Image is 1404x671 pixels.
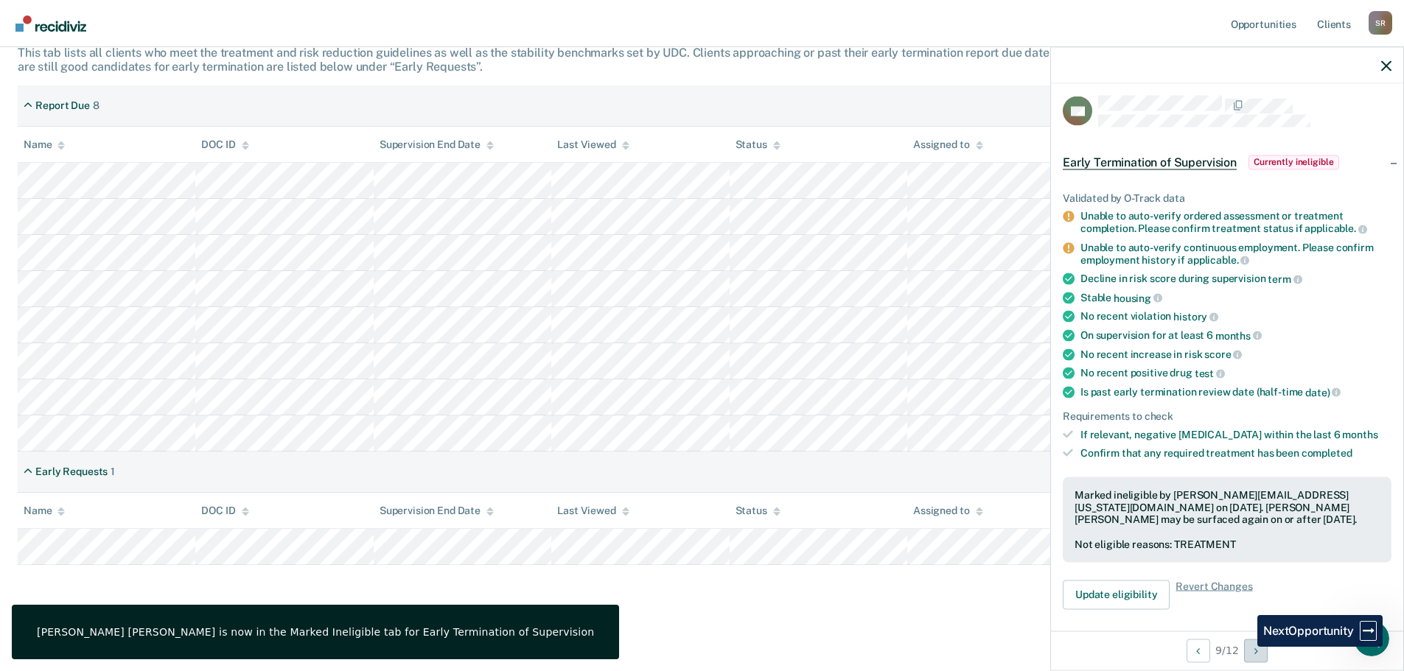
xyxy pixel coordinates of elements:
[1302,446,1352,458] span: completed
[1268,273,1302,284] span: term
[557,138,629,151] div: Last Viewed
[24,138,65,151] div: Name
[1063,410,1391,423] div: Requirements to check
[1080,210,1391,235] div: Unable to auto-verify ordered assessment or treatment completion. Please confirm treatment status...
[201,138,248,151] div: DOC ID
[380,505,494,517] div: Supervision End Date
[1080,329,1391,342] div: On supervision for at least 6
[1187,639,1210,662] button: Previous Opportunity
[1080,385,1391,398] div: Is past early termination review date (half-time
[1080,367,1391,380] div: No recent positive drug
[380,138,494,151] div: Supervision End Date
[1080,310,1391,323] div: No recent violation
[1063,155,1237,169] span: Early Termination of Supervision
[24,505,65,517] div: Name
[1248,155,1339,169] span: Currently ineligible
[1080,291,1391,304] div: Stable
[111,466,115,478] div: 1
[736,505,780,517] div: Status
[1204,348,1242,360] span: score
[201,505,248,517] div: DOC ID
[1063,580,1170,609] button: Update eligibility
[1369,11,1392,35] div: S R
[1051,138,1403,186] div: Early Termination of SupervisionCurrently ineligible
[1075,488,1380,525] div: Marked ineligible by [PERSON_NAME][EMAIL_ADDRESS][US_STATE][DOMAIN_NAME] on [DATE]. [PERSON_NAME]...
[15,15,86,32] img: Recidiviz
[913,505,982,517] div: Assigned to
[913,138,982,151] div: Assigned to
[1075,538,1380,550] div: Not eligible reasons: TREATMENT
[1063,192,1391,204] div: Validated by O-Track data
[557,505,629,517] div: Last Viewed
[736,138,780,151] div: Status
[1051,630,1403,670] div: 9 / 12
[1305,386,1341,398] span: date)
[35,466,108,478] div: Early Requests
[1080,348,1391,361] div: No recent increase in risk
[1176,580,1252,609] span: Revert Changes
[1114,292,1162,303] span: housing
[1342,429,1377,440] span: months
[1080,273,1391,286] div: Decline in risk score during supervision
[1173,311,1218,323] span: history
[1080,446,1391,459] div: Confirm that any required treatment has been
[18,46,1386,74] div: This tab lists all clients who meet the treatment and risk reduction guidelines as well as the st...
[1080,429,1391,441] div: If relevant, negative [MEDICAL_DATA] within the last 6
[1080,241,1391,266] div: Unable to auto-verify continuous employment. Please confirm employment history if applicable.
[93,99,99,112] div: 8
[1244,639,1268,662] button: Next Opportunity
[1215,329,1262,341] span: months
[1369,11,1392,35] button: Profile dropdown button
[1195,367,1225,379] span: test
[37,625,594,639] div: [PERSON_NAME] [PERSON_NAME] is now in the Marked Ineligible tab for Early Termination of Supervision
[35,99,90,112] div: Report Due
[1354,621,1389,656] iframe: Intercom live chat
